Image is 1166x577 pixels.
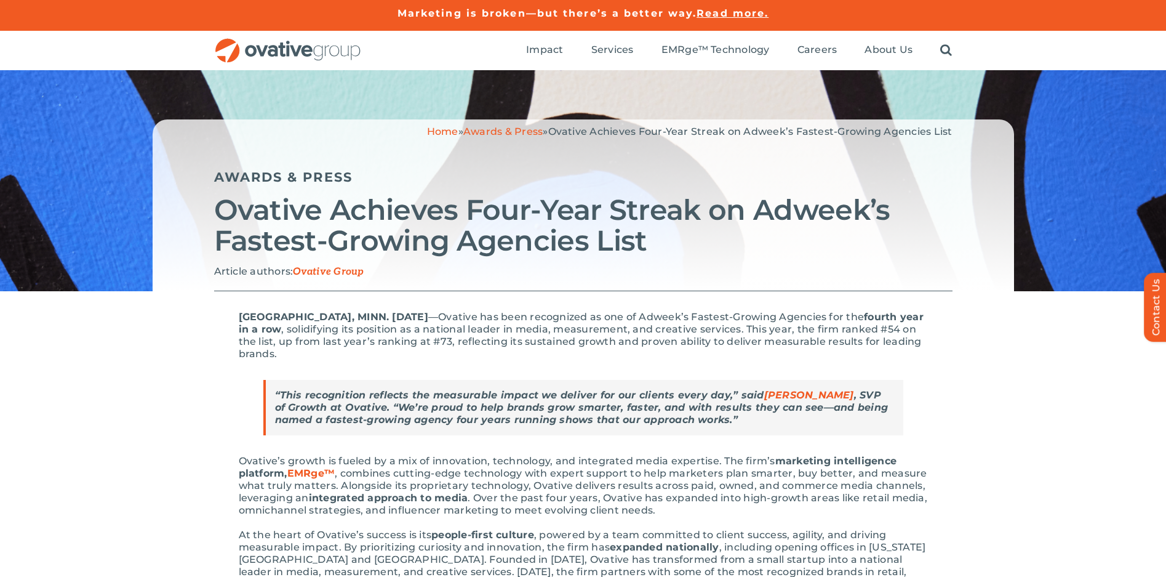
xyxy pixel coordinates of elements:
[865,44,912,57] a: About Us
[940,44,952,57] a: Search
[526,44,563,57] a: Impact
[397,7,697,19] a: Marketing is broken—but there’s a better way.
[214,195,952,256] h2: Ovative Achieves Four-Year Streak on Adweek’s Fastest-Growing Agencies List
[214,265,952,278] p: Article authors:
[214,169,353,185] a: Awards & Press
[239,529,887,553] span: , powered by a team committed to client success, agility, and driving measurable impact. By prior...
[591,44,634,56] span: Services
[431,529,534,541] span: people-first culture
[427,126,952,137] span: » »
[427,126,458,137] a: Home
[591,44,634,57] a: Services
[309,492,468,504] span: integrated approach to media
[214,37,362,49] a: OG_Full_horizontal_RGB
[661,44,770,57] a: EMRge™ Technology
[526,44,563,56] span: Impact
[239,529,432,541] span: At the heart of Ovative’s success is its
[239,455,775,467] span: Ovative’s growth is fueled by a mix of innovation, technology, and integrated media expertise. Th...
[428,311,438,323] span: —
[865,44,912,56] span: About Us
[239,467,927,504] span: , combines cutting-edge technology with expert support to help marketers plan smarter, buy better...
[764,389,854,401] a: [PERSON_NAME]
[239,311,428,323] span: [GEOGRAPHIC_DATA], MINN. [DATE]
[275,389,888,426] strong: “This recognition reflects the measurable impact we deliver for our clients every day,” said , SV...
[239,323,922,360] span: , solidifying its position as a national leader in media, measurement, and creative services. Thi...
[661,44,770,56] span: EMRge™ Technology
[797,44,837,56] span: Careers
[239,492,927,516] span: . Over the past four years, Ovative has expanded into high-growth areas like retail media, omnich...
[548,126,952,137] span: Ovative Achieves Four-Year Streak on Adweek’s Fastest-Growing Agencies List
[293,266,364,278] span: Ovative Group
[239,311,924,335] span: fourth year in a row
[239,455,896,479] span: marketing intelligence platform,
[463,126,543,137] a: Awards & Press
[797,44,837,57] a: Careers
[697,7,769,19] a: Read more.
[610,541,719,553] span: expanded nationally
[287,467,335,479] a: EMRge™
[526,31,952,70] nav: Menu
[438,311,864,323] span: Ovative has been recognized as one of Adweek’s Fastest-Growing Agencies for the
